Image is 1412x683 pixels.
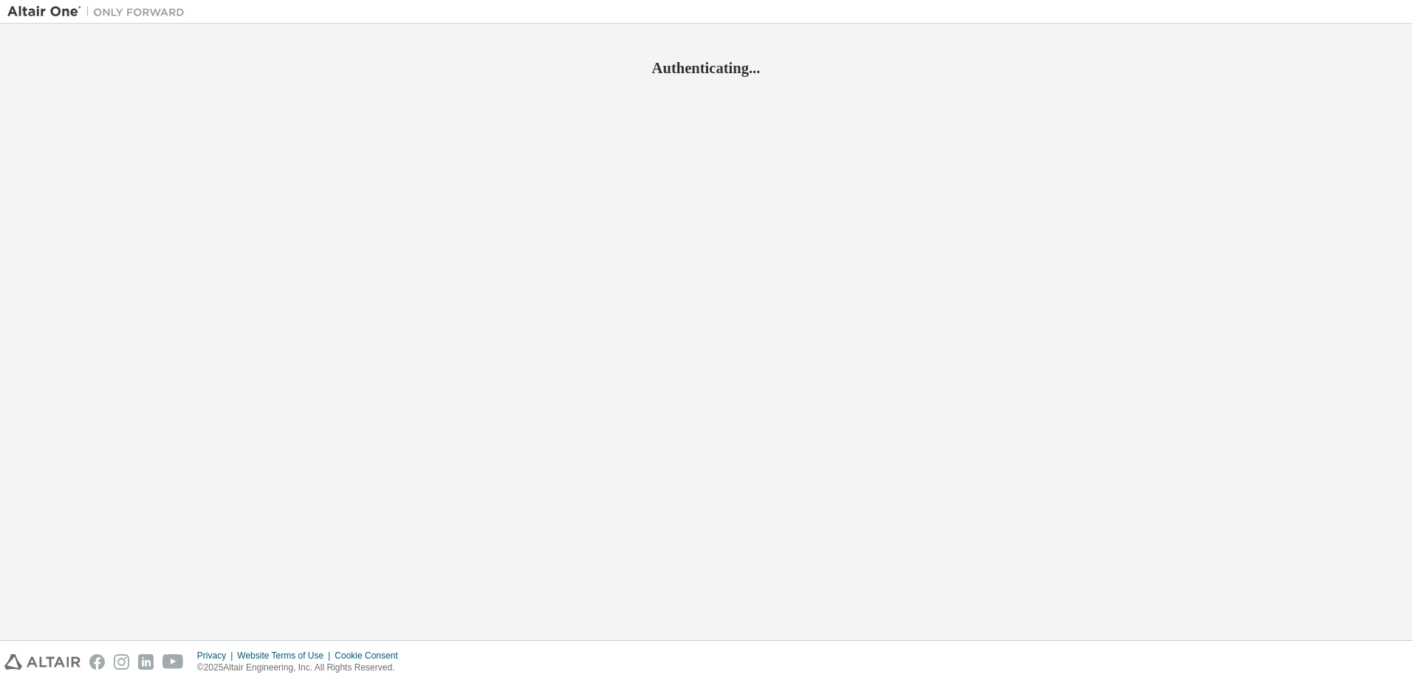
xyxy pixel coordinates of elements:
h2: Authenticating... [7,58,1405,78]
div: Cookie Consent [349,650,425,662]
img: youtube.svg [162,654,184,670]
div: Website Terms of Use [241,650,349,662]
div: Privacy [197,650,241,662]
img: altair_logo.svg [4,654,80,670]
img: linkedin.svg [138,654,154,670]
img: facebook.svg [89,654,105,670]
img: instagram.svg [114,654,129,670]
img: Altair One [7,4,192,19]
p: © 2025 Altair Engineering, Inc. All Rights Reserved. [197,662,425,674]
